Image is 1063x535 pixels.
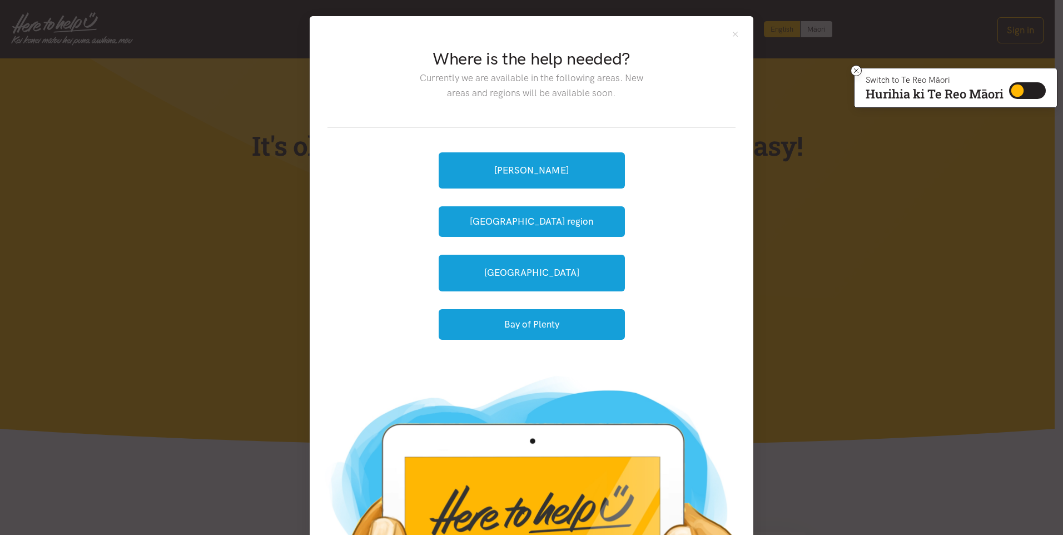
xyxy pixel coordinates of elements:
[731,29,740,39] button: Close
[439,309,625,340] button: Bay of Plenty
[439,206,625,237] button: [GEOGRAPHIC_DATA] region
[866,77,1004,83] p: Switch to Te Reo Māori
[411,71,652,101] p: Currently we are available in the following areas. New areas and regions will be available soon.
[439,255,625,291] a: [GEOGRAPHIC_DATA]
[411,47,652,71] h2: Where is the help needed?
[439,152,625,189] a: [PERSON_NAME]
[866,89,1004,99] p: Hurihia ki Te Reo Māori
